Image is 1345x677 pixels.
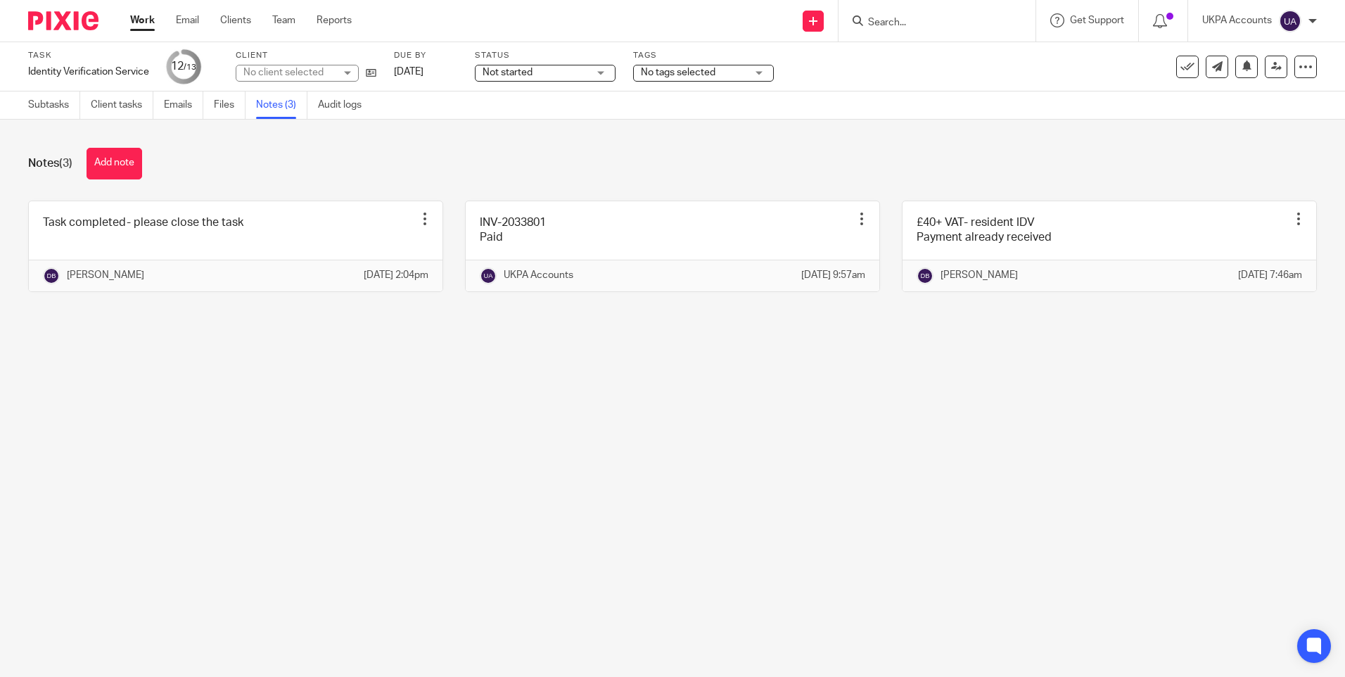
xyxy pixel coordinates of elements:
h1: Notes [28,156,72,171]
p: [PERSON_NAME] [67,268,144,282]
img: svg%3E [43,267,60,284]
a: Audit logs [318,91,372,119]
img: svg%3E [480,267,497,284]
div: No client selected [243,65,335,80]
div: Identity Verification Service [28,65,149,79]
p: [DATE] 2:04pm [364,268,428,282]
div: 12 [171,58,196,75]
span: No tags selected [641,68,715,77]
img: svg%3E [1279,10,1301,32]
p: [DATE] 7:46am [1238,268,1302,282]
label: Status [475,50,616,61]
a: Email [176,13,199,27]
p: [DATE] 9:57am [801,268,865,282]
a: Notes (3) [256,91,307,119]
p: [PERSON_NAME] [941,268,1018,282]
label: Tags [633,50,774,61]
a: Reports [317,13,352,27]
a: Files [214,91,246,119]
input: Search [867,17,993,30]
span: (3) [59,158,72,169]
span: [DATE] [394,67,423,77]
a: Client tasks [91,91,153,119]
a: Clients [220,13,251,27]
label: Task [28,50,149,61]
label: Due by [394,50,457,61]
label: Client [236,50,376,61]
span: Get Support [1070,15,1124,25]
button: Add note [87,148,142,179]
span: Not started [483,68,533,77]
a: Team [272,13,295,27]
img: Pixie [28,11,98,30]
a: Work [130,13,155,27]
p: UKPA Accounts [1202,13,1272,27]
small: /13 [184,63,196,71]
a: Subtasks [28,91,80,119]
img: svg%3E [917,267,933,284]
p: UKPA Accounts [504,268,573,282]
a: Emails [164,91,203,119]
